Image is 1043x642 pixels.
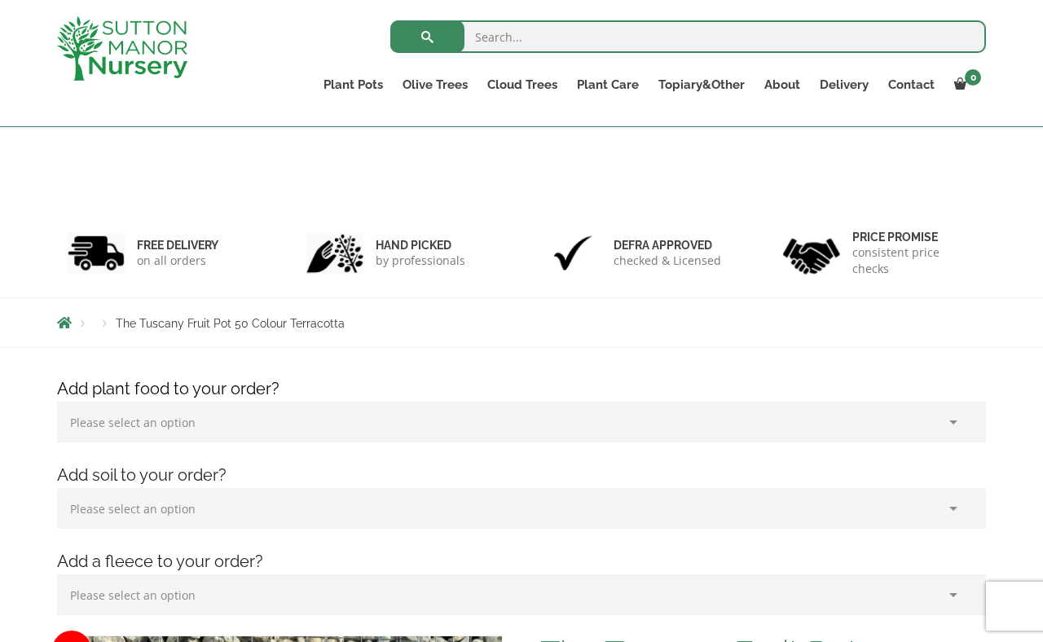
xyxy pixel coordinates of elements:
[649,73,755,96] a: Topiary&Other
[393,73,477,96] a: Olive Trees
[852,230,976,244] h6: Price promise
[306,232,363,274] img: 2.jpg
[965,69,981,86] span: 0
[614,253,721,269] p: checked & Licensed
[376,238,465,253] h6: hand picked
[57,16,187,81] img: logo
[116,317,345,330] span: The Tuscany Fruit Pot 50 Colour Terracotta
[783,228,840,278] img: 4.jpg
[477,73,567,96] a: Cloud Trees
[944,73,986,96] a: 0
[878,73,944,96] a: Contact
[376,253,465,269] p: by professionals
[544,232,601,274] img: 3.jpg
[810,73,878,96] a: Delivery
[567,73,649,96] a: Plant Care
[852,244,976,277] p: consistent price checks
[390,20,986,53] input: Search...
[137,238,218,253] h6: FREE DELIVERY
[45,463,998,488] h4: Add soil to your order?
[314,73,393,96] a: Plant Pots
[45,549,998,574] h4: Add a fleece to your order?
[614,238,721,253] h6: Defra approved
[755,73,810,96] a: About
[137,253,218,269] p: on all orders
[68,232,125,274] img: 1.jpg
[57,316,986,329] nav: Breadcrumbs
[45,376,998,402] h4: Add plant food to your order?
